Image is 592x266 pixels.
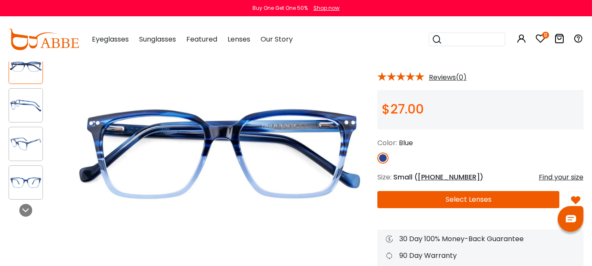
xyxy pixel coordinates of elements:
[382,100,424,118] span: $27.00
[571,196,580,205] img: belike_btn.png
[539,172,583,182] div: Find your size
[313,4,340,12] div: Shop now
[228,34,250,44] span: Lenses
[566,215,576,222] img: chat
[261,34,293,44] span: Our Story
[399,138,413,148] span: Blue
[377,172,392,182] span: Size:
[386,251,575,261] div: 90 Day Warranty
[542,32,549,39] i: 8
[9,29,79,50] img: abbeglasses.com
[535,35,546,45] a: 8
[9,59,43,75] img: Lovey Blue Acetate Eyeglasses , SpringHinges , UniversalBridgeFit Frames from ABBE Glasses
[9,97,43,114] img: Lovey Blue Acetate Eyeglasses , SpringHinges , UniversalBridgeFit Frames from ABBE Glasses
[377,138,397,148] span: Color:
[9,174,43,191] img: Lovey Blue Acetate Eyeglasses , SpringHinges , UniversalBridgeFit Frames from ABBE Glasses
[139,34,176,44] span: Sunglasses
[92,34,129,44] span: Eyeglasses
[418,172,480,182] span: [PHONE_NUMBER]
[9,136,43,152] img: Lovey Blue Acetate Eyeglasses , SpringHinges , UniversalBridgeFit Frames from ABBE Glasses
[186,34,217,44] span: Featured
[377,191,559,208] button: Select Lenses
[309,4,340,12] a: Shop now
[393,172,483,182] span: Small ( )
[386,234,575,244] div: 30 Day 100% Money-Back Guarantee
[252,4,308,12] div: Buy One Get One 50%
[429,74,467,81] span: Reviews(0)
